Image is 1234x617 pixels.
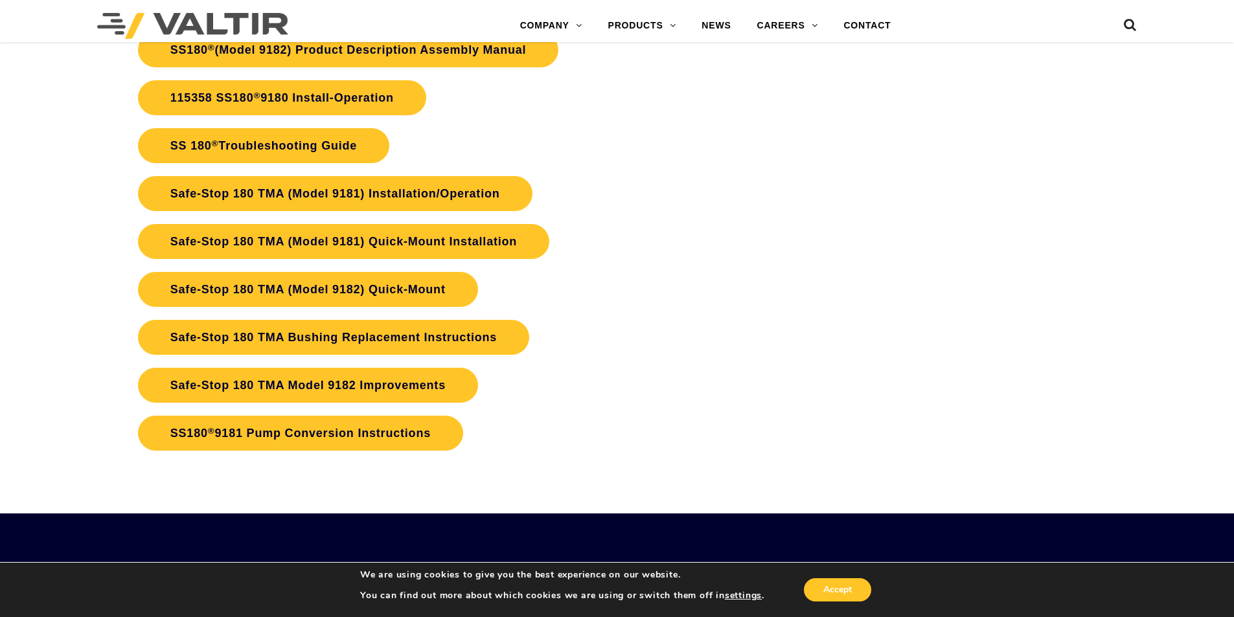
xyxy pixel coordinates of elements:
[138,416,463,451] a: SS180®9181 Pump Conversion Instructions
[725,590,762,601] button: settings
[138,80,426,115] a: 115358 SS180®9180 Install-Operation
[138,176,532,211] a: Safe-Stop 180 TMA (Model 9181) Installation/Operation
[138,128,389,163] a: SS 180®Troubleshooting Guide
[830,13,904,39] a: CONTACT
[212,139,219,148] sup: ®
[138,368,478,403] a: Safe-Stop 180 TMA Model 9182 Improvements
[507,13,595,39] a: COMPANY
[208,426,215,436] sup: ®
[253,91,260,100] sup: ®
[595,13,689,39] a: PRODUCTS
[689,13,744,39] a: NEWS
[138,320,529,355] a: Safe-Stop 180 TMA Bushing Replacement Instructions
[804,578,871,601] button: Accept
[138,224,549,259] a: Safe-Stop 180 TMA (Model 9181) Quick-Mount Installation
[208,43,215,52] sup: ®
[360,569,764,581] p: We are using cookies to give you the best experience on our website.
[97,13,288,39] img: Valtir
[138,272,478,307] a: Safe-Stop 180 TMA (Model 9182) Quick-Mount
[744,13,831,39] a: CAREERS
[360,590,764,601] p: You can find out more about which cookies we are using or switch them off in .
[138,32,559,67] a: SS180®(Model 9182) Product Description Assembly Manual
